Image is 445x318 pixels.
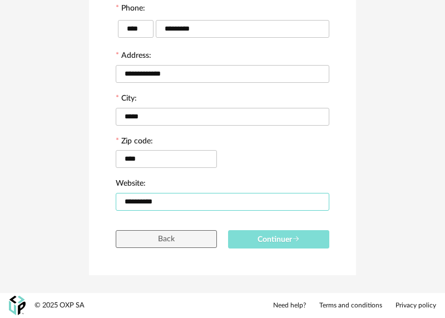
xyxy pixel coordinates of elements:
label: Address: [116,52,151,62]
button: Continuer [228,230,329,249]
label: City: [116,95,137,105]
div: © 2025 OXP SA [34,301,85,310]
a: Need help? [273,301,306,310]
a: Privacy policy [395,301,436,310]
span: Continuer [258,236,300,244]
label: Website: [116,180,146,190]
button: Back [116,230,217,248]
label: Phone: [116,4,145,14]
label: Zip code: [116,137,153,147]
img: OXP [9,296,26,315]
span: Back [158,235,175,243]
a: Terms and conditions [319,301,382,310]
